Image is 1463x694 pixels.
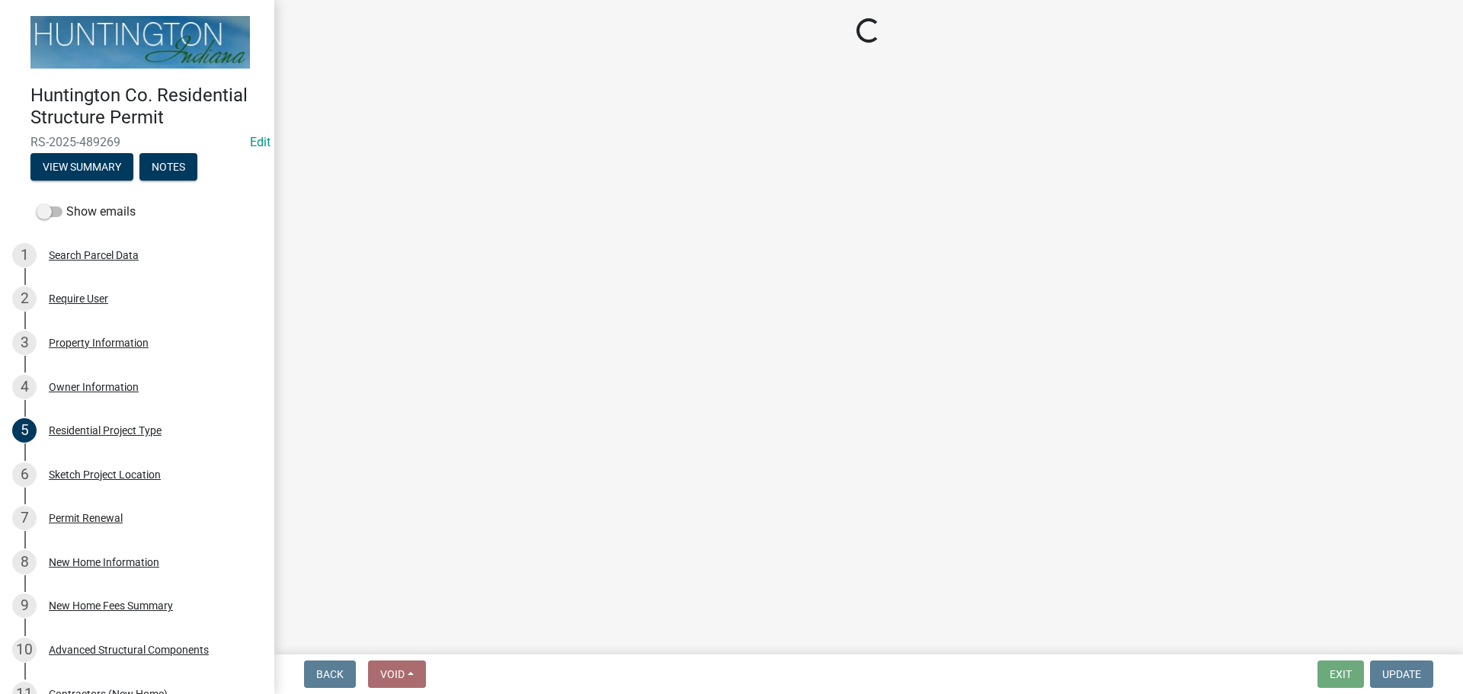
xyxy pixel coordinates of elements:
[12,331,37,355] div: 3
[12,550,37,574] div: 8
[12,593,37,618] div: 9
[12,418,37,443] div: 5
[304,660,356,688] button: Back
[30,162,133,174] wm-modal-confirm: Summary
[1317,660,1364,688] button: Exit
[30,135,244,149] span: RS-2025-489269
[12,286,37,311] div: 2
[1370,660,1433,688] button: Update
[30,16,250,69] img: Huntington County, Indiana
[49,600,173,611] div: New Home Fees Summary
[139,153,197,181] button: Notes
[12,638,37,662] div: 10
[49,425,162,436] div: Residential Project Type
[49,469,161,480] div: Sketch Project Location
[12,243,37,267] div: 1
[139,162,197,174] wm-modal-confirm: Notes
[250,135,271,149] wm-modal-confirm: Edit Application Number
[49,293,108,304] div: Require User
[368,660,426,688] button: Void
[1382,668,1421,680] span: Update
[12,506,37,530] div: 7
[49,382,139,392] div: Owner Information
[49,250,139,261] div: Search Parcel Data
[380,668,405,680] span: Void
[49,337,149,348] div: Property Information
[49,513,123,523] div: Permit Renewal
[250,135,271,149] a: Edit
[12,462,37,487] div: 6
[30,85,262,129] h4: Huntington Co. Residential Structure Permit
[12,375,37,399] div: 4
[49,644,209,655] div: Advanced Structural Components
[316,668,344,680] span: Back
[49,557,159,568] div: New Home Information
[30,153,133,181] button: View Summary
[37,203,136,221] label: Show emails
